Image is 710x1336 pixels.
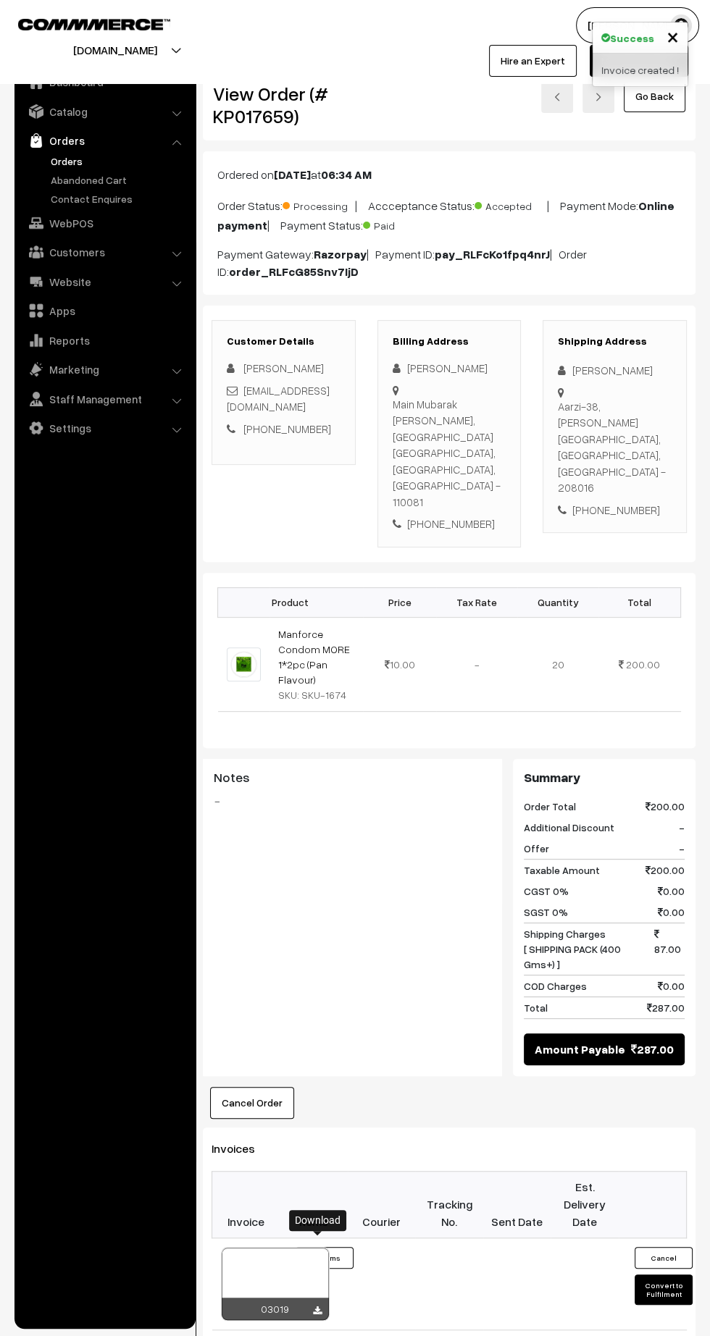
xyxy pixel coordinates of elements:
[552,658,564,671] span: 20
[227,647,261,681] img: MFC PAN.jpeg
[594,93,603,101] img: right-arrow.png
[18,127,191,154] a: Orders
[348,1171,416,1238] th: Courier
[47,154,191,169] a: Orders
[217,166,681,183] p: Ordered on at
[483,1171,551,1238] th: Sent Date
[18,14,145,32] a: COMMMERCE
[658,904,685,920] span: 0.00
[610,30,654,46] strong: Success
[553,93,561,101] img: left-arrow.png
[47,191,191,206] a: Contact Enquires
[18,98,191,125] a: Catalog
[227,384,330,413] a: [EMAIL_ADDRESS][DOMAIN_NAME]
[18,386,191,412] a: Staff Management
[489,45,577,77] a: Hire an Expert
[393,396,506,511] div: Main Mubarak [PERSON_NAME], [GEOGRAPHIC_DATA] [GEOGRAPHIC_DATA], [GEOGRAPHIC_DATA], [GEOGRAPHIC_D...
[524,862,600,878] span: Taxable Amount
[18,269,191,295] a: Website
[667,22,679,49] span: ×
[18,298,191,324] a: Apps
[363,587,436,617] th: Price
[436,617,517,711] td: -
[384,658,414,671] span: 10.00
[667,25,679,47] button: Close
[558,398,672,496] div: Aarzi-38, [PERSON_NAME] [GEOGRAPHIC_DATA], [GEOGRAPHIC_DATA], [GEOGRAPHIC_DATA] - 208016
[535,1041,625,1058] span: Amount Payable
[517,587,598,617] th: Quantity
[243,361,324,374] span: [PERSON_NAME]
[576,7,699,43] button: [PERSON_NAME]
[635,1247,693,1269] button: Cancel
[47,172,191,188] a: Abandoned Cart
[212,1141,272,1156] span: Invoices
[524,770,685,786] h3: Summary
[593,54,688,86] div: Invoice created !
[524,799,576,814] span: Order Total
[524,883,569,899] span: CGST 0%
[475,195,547,214] span: Accepted
[217,245,681,280] p: Payment Gateway: | Payment ID: | Order ID:
[631,1041,674,1058] span: 287.00
[658,978,685,993] span: 0.00
[524,1000,548,1015] span: Total
[635,1274,693,1305] button: Convert to Fulfilment
[321,167,372,182] b: 06:34 AM
[227,335,341,348] h3: Customer Details
[435,247,550,261] b: pay_RLFcKo1fpq4nrJ
[598,587,680,617] th: Total
[212,1171,280,1238] th: Invoice
[210,1087,294,1119] button: Cancel Order
[679,820,685,835] span: -
[524,841,549,856] span: Offer
[524,978,587,993] span: COD Charges
[214,792,491,810] blockquote: -
[213,83,356,127] h2: View Order (# KP017659)
[551,1171,619,1238] th: Est. Delivery Date
[654,926,685,972] span: 87.00
[22,32,208,68] button: [DOMAIN_NAME]
[274,167,311,182] b: [DATE]
[558,362,672,379] div: [PERSON_NAME]
[393,516,506,532] div: [PHONE_NUMBER]
[646,862,685,878] span: 200.00
[524,904,568,920] span: SGST 0%
[670,14,692,36] img: user
[626,658,660,671] span: 200.00
[436,587,517,617] th: Tax Rate
[393,335,506,348] h3: Billing Address
[289,1210,346,1231] div: Download
[243,422,331,435] a: [PHONE_NUMBER]
[524,820,614,835] span: Additional Discount
[590,45,688,77] a: My Subscription
[218,587,363,617] th: Product
[558,335,672,348] h3: Shipping Address
[217,195,681,234] p: Order Status: | Accceptance Status: | Payment Mode: | Payment Status:
[624,80,685,112] a: Go Back
[363,214,435,233] span: Paid
[18,210,191,236] a: WebPOS
[393,360,506,377] div: [PERSON_NAME]
[278,628,350,686] a: Manforce Condom MORE 1*2pc (Pan Flavour)
[679,841,685,856] span: -
[558,502,672,518] div: [PHONE_NUMBER]
[658,883,685,899] span: 0.00
[283,195,355,214] span: Processing
[415,1171,483,1238] th: Tracking No.
[18,327,191,353] a: Reports
[314,247,367,261] b: Razorpay
[18,356,191,382] a: Marketing
[18,239,191,265] a: Customers
[647,1000,685,1015] span: 287.00
[214,770,491,786] h3: Notes
[280,1171,348,1238] th: Items
[278,687,354,702] div: SKU: SKU-1674
[18,19,170,30] img: COMMMERCE
[222,1298,329,1320] div: 03019
[646,799,685,814] span: 200.00
[18,415,191,441] a: Settings
[229,264,359,279] b: order_RLFcG85Snv7IjD
[524,926,654,972] span: Shipping Charges [ SHIPPING PACK (400 Gms+) ]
